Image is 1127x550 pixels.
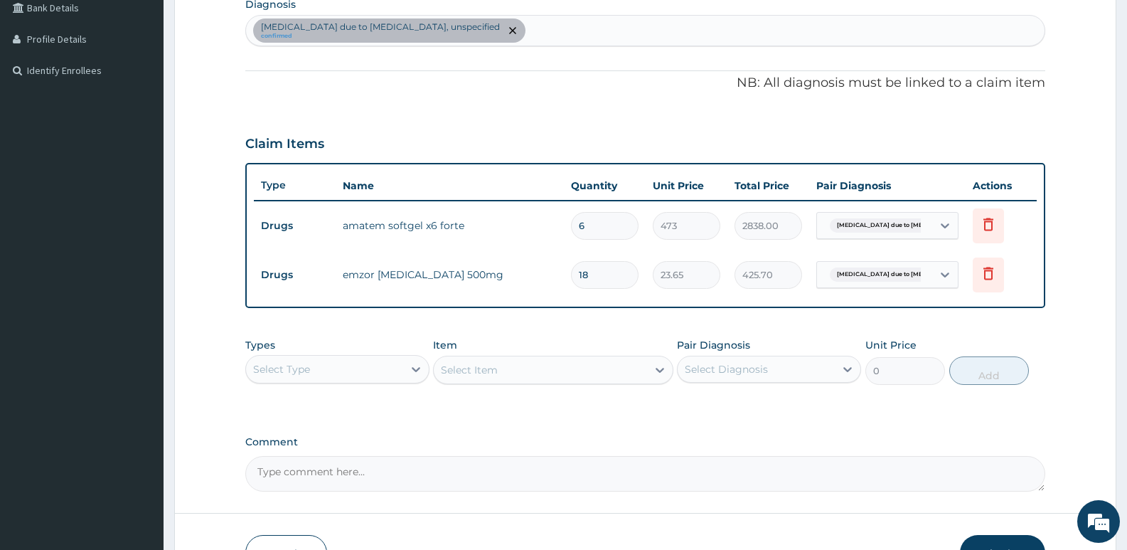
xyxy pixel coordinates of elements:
button: Add [949,356,1029,385]
th: Quantity [564,171,646,200]
span: [MEDICAL_DATA] due to [MEDICAL_DATA] falc... [830,268,987,282]
th: Pair Diagnosis [809,171,966,200]
span: We're online! [82,179,196,323]
div: Select Diagnosis [685,362,768,376]
p: [MEDICAL_DATA] due to [MEDICAL_DATA], unspecified [261,21,500,33]
div: Select Type [253,362,310,376]
div: Chat with us now [74,80,239,98]
textarea: Type your message and hit 'Enter' [7,388,271,438]
th: Actions [966,171,1037,200]
label: Pair Diagnosis [677,338,750,352]
td: Drugs [254,262,336,288]
td: amatem softgel x6 forte [336,211,564,240]
label: Item [433,338,457,352]
label: Types [245,339,275,351]
label: Comment [245,436,1045,448]
h3: Claim Items [245,137,324,152]
th: Type [254,172,336,199]
div: Minimize live chat window [233,7,267,41]
small: confirmed [261,33,500,40]
label: Unit Price [865,338,917,352]
td: emzor [MEDICAL_DATA] 500mg [336,260,564,289]
td: Drugs [254,213,336,239]
span: remove selection option [506,24,519,37]
th: Unit Price [646,171,727,200]
img: d_794563401_company_1708531726252_794563401 [26,71,58,107]
p: NB: All diagnosis must be linked to a claim item [245,74,1045,92]
span: [MEDICAL_DATA] due to [MEDICAL_DATA] falc... [830,218,987,233]
th: Name [336,171,564,200]
th: Total Price [727,171,809,200]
